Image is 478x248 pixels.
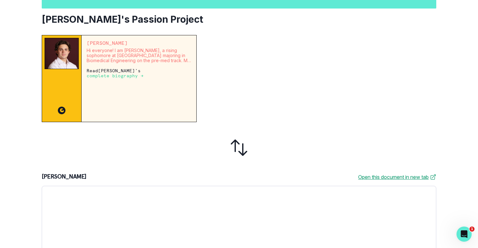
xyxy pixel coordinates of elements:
p: Read [PERSON_NAME] 's [87,68,191,78]
a: Open this document in new tab [358,173,436,181]
h2: [PERSON_NAME]'s Passion Project [42,14,436,25]
a: complete biography → [87,73,144,78]
p: [PERSON_NAME] [42,173,87,181]
p: Hi everyone! I am [PERSON_NAME], a rising sophomore at [GEOGRAPHIC_DATA] majoring in Biomedical E... [87,48,191,63]
img: CC image [58,107,65,114]
span: 1 [469,227,475,232]
p: [PERSON_NAME] [87,40,191,45]
iframe: Intercom live chat [457,227,472,242]
img: Mentor Image [45,38,79,69]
